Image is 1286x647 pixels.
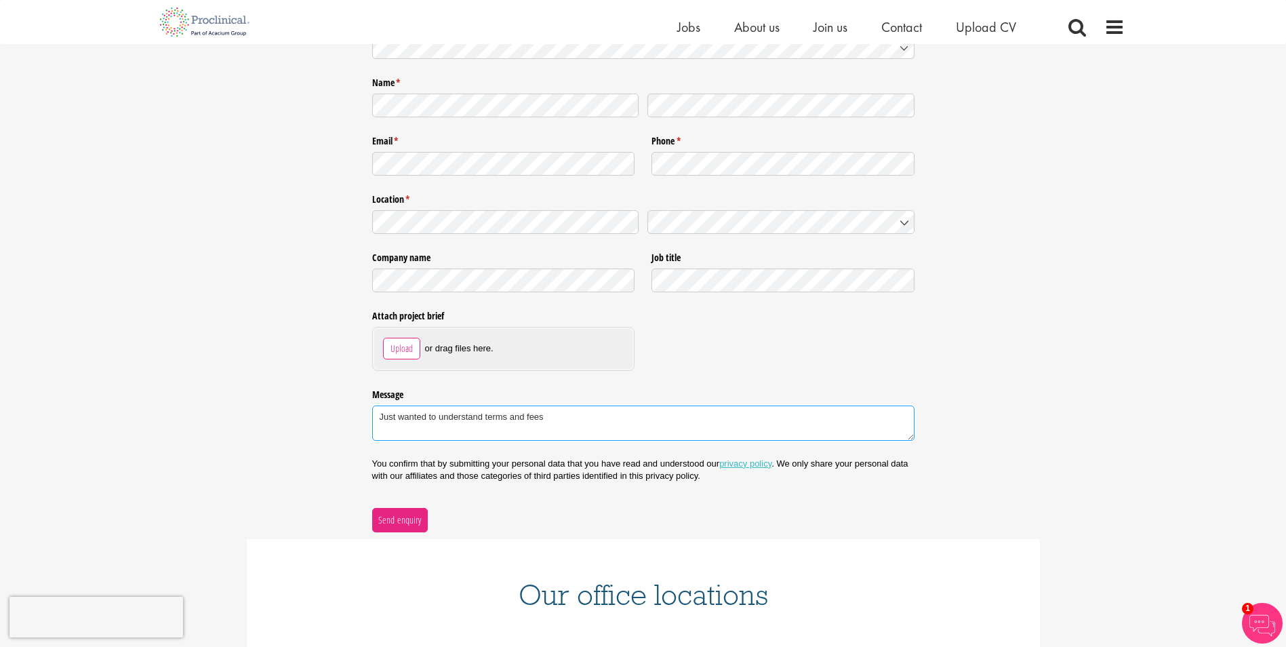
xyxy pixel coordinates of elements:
span: Upload [390,341,414,356]
a: Contact [881,18,922,36]
h1: Our office locations [267,580,1020,610]
a: Upload CV [956,18,1016,36]
span: 1 [1242,603,1253,614]
a: privacy policy [719,458,771,469]
legend: Name [372,72,915,90]
button: Upload [383,338,420,359]
input: Last [647,94,915,117]
label: Attach project brief [372,305,635,322]
a: Jobs [677,18,700,36]
a: About us [734,18,780,36]
input: First [372,94,639,117]
label: Email [372,130,635,148]
input: State / Province / Region [372,210,639,234]
iframe: reCAPTCHA [9,597,183,638]
label: Message [372,384,915,401]
span: or drag files here. [425,342,494,355]
img: Chatbot [1242,603,1283,644]
label: Job title [651,247,915,264]
a: Join us [813,18,847,36]
label: Phone [651,130,915,148]
span: Send enquiry [378,513,422,528]
legend: Location [372,189,915,206]
input: Country [647,210,915,234]
label: Company name [372,247,635,264]
p: You confirm that by submitting your personal data that you have read and understood our . We only... [372,458,915,482]
button: Send enquiry [372,508,428,532]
